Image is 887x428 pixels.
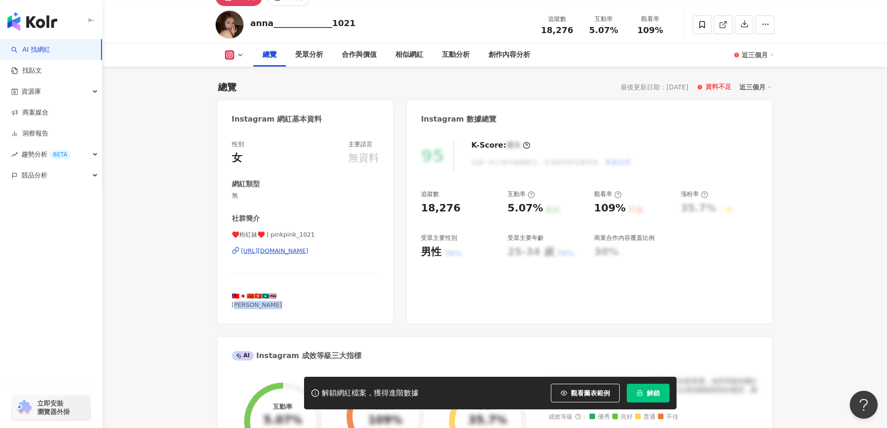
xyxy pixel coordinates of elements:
a: 找貼文 [11,66,42,75]
div: 資料不足 [705,82,731,92]
div: 性別 [232,140,244,149]
div: 互動率 [586,14,622,24]
div: 5.07% [264,414,302,427]
div: 男性 [421,245,441,259]
span: ♥️粉紅妹♥️ | pinkpink_1021 [232,231,379,239]
span: 解鎖 [647,389,660,397]
a: 洞察報告 [11,129,48,138]
span: 🇹🇼🇯🇵🇨🇳🇭🇰🇲🇴🇹🇭 [PERSON_NAME] [232,292,282,308]
div: Instagram 網紅基本資料 [232,114,322,124]
div: 觀看率 [594,190,622,198]
div: 商業合作內容覆蓋比例 [594,234,655,242]
div: 109% [594,201,626,216]
div: 互動率 [508,190,535,198]
span: lock [636,390,643,396]
div: 追蹤數 [421,190,439,198]
span: 立即安裝 瀏覽器外掛 [37,399,70,416]
div: 合作與價值 [342,49,377,61]
span: 18,276 [541,25,573,35]
div: 女 [232,151,242,165]
span: 無 [232,191,379,200]
span: 109% [637,26,664,35]
div: K-Score : [471,140,530,150]
span: 競品分析 [21,165,47,186]
span: rise [11,151,18,158]
div: 成效等級 ： [548,414,758,421]
div: 受眾主要性別 [421,234,457,242]
div: 近三個月 [742,48,774,62]
span: 觀看圖表範例 [571,389,610,397]
button: 解鎖 [627,384,670,402]
div: 近三個月 [739,81,772,93]
div: 109% [368,414,402,427]
div: 受眾分析 [295,49,323,61]
div: 無資料 [348,151,379,165]
span: 良好 [612,414,633,421]
div: 18,276 [421,201,460,216]
a: [URL][DOMAIN_NAME] [232,247,379,255]
span: 不佳 [658,414,678,421]
div: Instagram 成效等級三大指標 [232,351,361,361]
img: logo [7,12,57,31]
div: 社群簡介 [232,214,260,224]
div: Instagram 數據總覽 [421,114,496,124]
div: 創作內容分析 [488,49,530,61]
div: 最後更新日期：[DATE] [621,83,688,91]
a: chrome extension立即安裝 瀏覽器外掛 [12,395,90,420]
div: 主要語言 [348,140,372,149]
img: KOL Avatar [216,11,244,39]
div: 解鎖網紅檔案，獲得進階數據 [322,388,419,398]
div: 總覽 [263,49,277,61]
span: 5.07% [589,26,618,35]
div: 觀看率 [633,14,668,24]
div: 漲粉率 [681,190,708,198]
span: 優秀 [589,414,610,421]
img: chrome extension [15,400,33,415]
span: 資源庫 [21,81,41,102]
div: 5.07% [508,201,543,216]
div: 互動分析 [442,49,470,61]
span: 普通 [635,414,656,421]
a: searchAI 找網紅 [11,45,50,54]
a: 商案媒合 [11,108,48,117]
div: 總覽 [218,81,237,94]
div: anna______________1021 [251,17,356,29]
div: 相似網紅 [395,49,423,61]
span: 趨勢分析 [21,144,71,165]
div: 網紅類型 [232,179,260,189]
div: 35.7% [468,414,507,427]
button: 觀看圖表範例 [551,384,620,402]
div: 受眾主要年齡 [508,234,544,242]
div: BETA [49,150,71,159]
div: 追蹤數 [540,14,575,24]
div: [URL][DOMAIN_NAME] [241,247,309,255]
div: AI [232,351,254,360]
